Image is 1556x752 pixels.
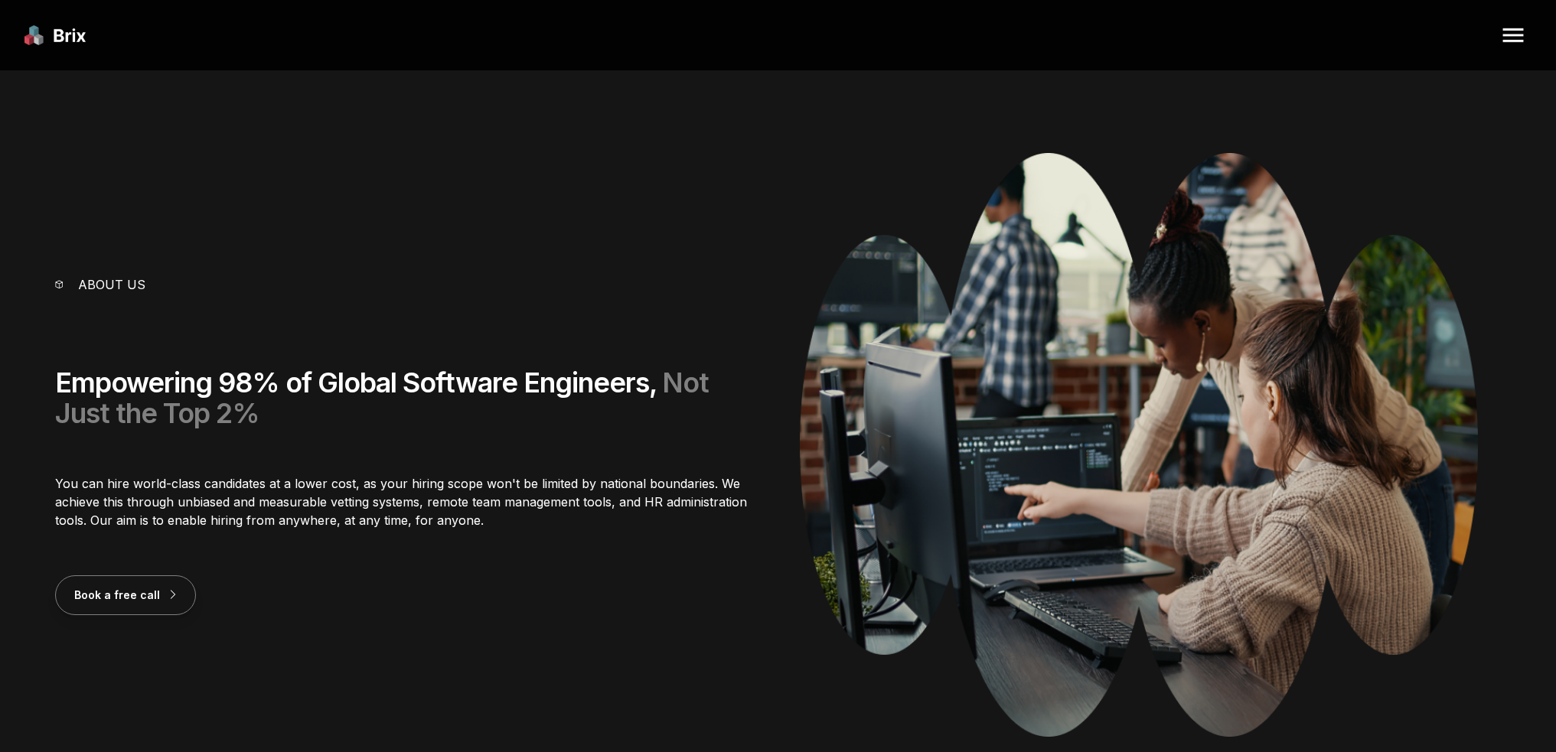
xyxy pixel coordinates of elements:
[55,280,63,288] img: vector
[55,366,709,430] span: Not Just the Top 2%
[800,153,1478,737] img: About Us
[55,587,196,602] a: Book a free call
[55,367,756,428] div: Empowering 98% of Global Software Engineers,
[55,575,196,615] button: Book a free call
[78,275,145,294] p: About us
[55,474,756,529] p: You can hire world-class candidates at a lower cost, as your hiring scope won't be limited by nat...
